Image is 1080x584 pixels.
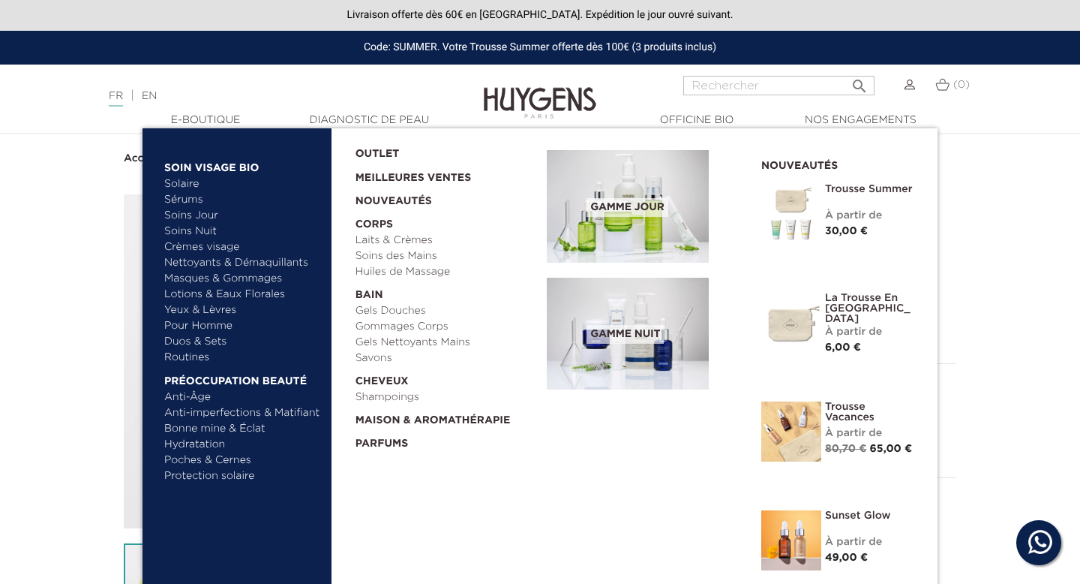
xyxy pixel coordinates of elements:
[355,390,537,405] a: Shampoings
[825,293,915,324] a: La Trousse en [GEOGRAPHIC_DATA]
[622,113,772,128] a: Officine Bio
[142,91,157,101] a: EN
[484,63,596,121] img: Huygens
[825,324,915,340] div: À partir de
[586,325,664,344] span: Gamme nuit
[124,153,163,164] strong: Accueil
[547,278,709,390] img: routine_nuit_banner.jpg
[953,80,970,90] span: (0)
[124,152,166,164] a: Accueil
[355,319,537,335] a: Gommages Corps
[355,186,537,209] a: Nouveautés
[825,208,915,224] div: À partir de
[355,303,537,319] a: Gels Douches
[355,366,537,390] a: Cheveux
[825,426,915,441] div: À partir de
[164,192,321,208] a: Sérums
[355,233,537,248] a: Laits & Crèmes
[164,437,321,453] a: Hydratation
[164,303,321,318] a: Yeux & Lèvres
[586,198,667,217] span: Gamme jour
[164,176,321,192] a: Solaire
[825,226,868,236] span: 30,00 €
[355,248,537,264] a: Soins des Mains
[825,184,915,194] a: Trousse Summer
[294,113,444,128] a: Diagnostic de peau
[825,510,915,521] a: Sunset Glow
[850,73,868,91] i: 
[547,150,709,263] img: routine_jour_banner.jpg
[355,335,537,351] a: Gels Nettoyants Mains
[355,162,523,186] a: Meilleures Ventes
[355,280,537,303] a: Bain
[164,208,321,224] a: Soins Jour
[825,552,868,563] span: 49,00 €
[761,510,821,570] img: Sunset glow- un teint éclatant
[355,209,537,233] a: Corps
[164,224,307,239] a: Soins Nuit
[164,421,321,437] a: Bonne mine & Éclat
[825,444,866,454] span: 80,70 €
[355,351,537,366] a: Savons
[164,318,321,334] a: Pour Homme
[130,113,280,128] a: E-Boutique
[164,334,321,350] a: Duos & Sets
[164,239,321,255] a: Crèmes visage
[870,444,913,454] span: 65,00 €
[825,342,861,353] span: 6,00 €
[164,453,321,468] a: Poches & Cernes
[785,113,935,128] a: Nos engagements
[825,534,915,550] div: À partir de
[761,184,821,244] img: Trousse Summer
[164,287,321,303] a: Lotions & Eaux Florales
[825,402,915,423] a: Trousse Vacances
[761,155,915,173] h2: Nouveautés
[761,402,821,462] img: La Trousse vacances
[101,87,439,105] div: |
[683,76,874,95] input: Rechercher
[846,71,873,92] button: 
[164,152,321,176] a: Soin Visage Bio
[164,468,321,484] a: Protection solaire
[355,139,523,162] a: OUTLET
[355,264,537,280] a: Huiles de Massage
[109,91,123,107] a: FR
[164,350,321,366] a: Routines
[164,405,321,421] a: Anti-imperfections & Matifiant
[164,390,321,405] a: Anti-Âge
[164,255,321,271] a: Nettoyants & Démaquillants
[355,429,537,452] a: Parfums
[164,271,321,287] a: Masques & Gommages
[547,150,739,263] a: Gamme jour
[761,293,821,353] img: La Trousse en Coton
[355,405,537,429] a: Maison & Aromathérapie
[164,366,321,390] a: Préoccupation beauté
[547,278,739,390] a: Gamme nuit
